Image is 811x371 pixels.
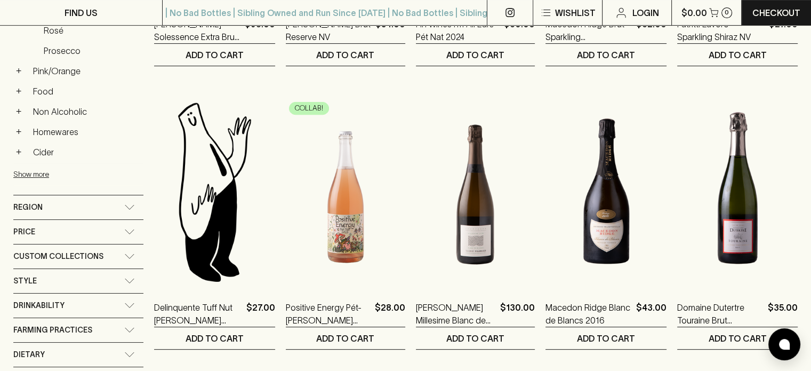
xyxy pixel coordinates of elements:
[154,44,275,66] button: ADD TO CART
[246,301,275,327] p: $27.00
[286,44,405,66] button: ADD TO CART
[13,147,24,157] button: +
[446,332,504,345] p: ADD TO CART
[13,201,43,214] span: Region
[709,49,767,61] p: ADD TO CART
[416,18,500,43] a: Fin Wines I'm All Ears Pét Nat 2024
[13,220,143,244] div: Price
[286,98,405,285] img: Positive Energy Pét-Nat Rosé Blackhearts x Chalmers 2023
[375,301,405,327] p: $28.00
[577,332,635,345] p: ADD TO CART
[555,6,595,19] p: Wishlist
[725,10,729,15] p: 0
[416,327,535,349] button: ADD TO CART
[286,18,371,43] a: [PERSON_NAME] Brut Reserve NV
[636,18,667,43] p: $32.00
[632,6,659,19] p: Login
[39,42,143,60] a: Prosecco
[13,106,24,117] button: +
[416,98,535,285] img: Thierry Fournier Millesime Blanc de Blancs 2018
[545,301,632,327] a: Macedon Ridge Blanc de Blancs 2016
[286,327,405,349] button: ADD TO CART
[677,18,765,43] a: Patritti Lavoro Sparkling Shiraz NV
[768,301,798,327] p: $35.00
[13,318,143,342] div: Farming Practices
[752,6,800,19] p: Checkout
[577,49,635,61] p: ADD TO CART
[779,339,790,350] img: bubble-icon
[416,301,496,327] a: [PERSON_NAME] Millesime Blanc de Blancs 2018
[13,294,143,318] div: Drinkability
[316,49,374,61] p: ADD TO CART
[316,332,374,345] p: ADD TO CART
[186,332,244,345] p: ADD TO CART
[28,123,143,141] a: Homewares
[504,18,535,43] p: $30.00
[13,269,143,293] div: Style
[677,327,798,349] button: ADD TO CART
[13,348,45,361] span: Dietary
[375,18,405,43] p: $54.00
[28,82,143,100] a: Food
[500,301,535,327] p: $130.00
[677,98,798,285] img: Domaine Dutertre Touraine Brut NV
[245,18,275,43] p: $98.00
[13,323,92,337] span: Farming Practices
[545,18,632,43] a: Macedon Ridge Brut Sparkling [GEOGRAPHIC_DATA]
[709,332,767,345] p: ADD TO CART
[677,301,764,327] a: Domaine Dutertre Touraine Brut [GEOGRAPHIC_DATA]
[446,49,504,61] p: ADD TO CART
[13,274,37,288] span: Style
[13,299,65,312] span: Drinkability
[13,250,103,263] span: Custom Collections
[39,21,143,40] a: Rosé
[13,66,24,76] button: +
[13,195,143,219] div: Region
[28,143,143,161] a: Cider
[13,86,24,97] button: +
[636,301,667,327] p: $43.00
[545,44,667,66] button: ADD TO CART
[545,327,667,349] button: ADD TO CART
[681,6,707,19] p: $0.00
[545,98,667,285] img: Macedon Ridge Blanc de Blancs 2016
[13,244,143,269] div: Custom Collections
[154,327,275,349] button: ADD TO CART
[28,102,143,121] a: Non Alcoholic
[13,225,35,239] span: Price
[65,6,98,19] p: FIND US
[154,18,240,43] a: [PERSON_NAME] Solessence Extra Brut Champagne NV
[154,301,242,327] a: Delinquente Tuff Nut [PERSON_NAME] 2025
[677,44,798,66] button: ADD TO CART
[154,98,275,285] img: Blackhearts & Sparrows Man
[186,49,244,61] p: ADD TO CART
[28,62,143,80] a: Pink/Orange
[13,343,143,367] div: Dietary
[13,127,24,137] button: +
[769,18,798,43] p: $27.00
[13,163,153,185] button: Show more
[286,301,371,327] a: Positive Energy Pét-[PERSON_NAME] Blackhearts x Chalmers 2023
[416,44,535,66] button: ADD TO CART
